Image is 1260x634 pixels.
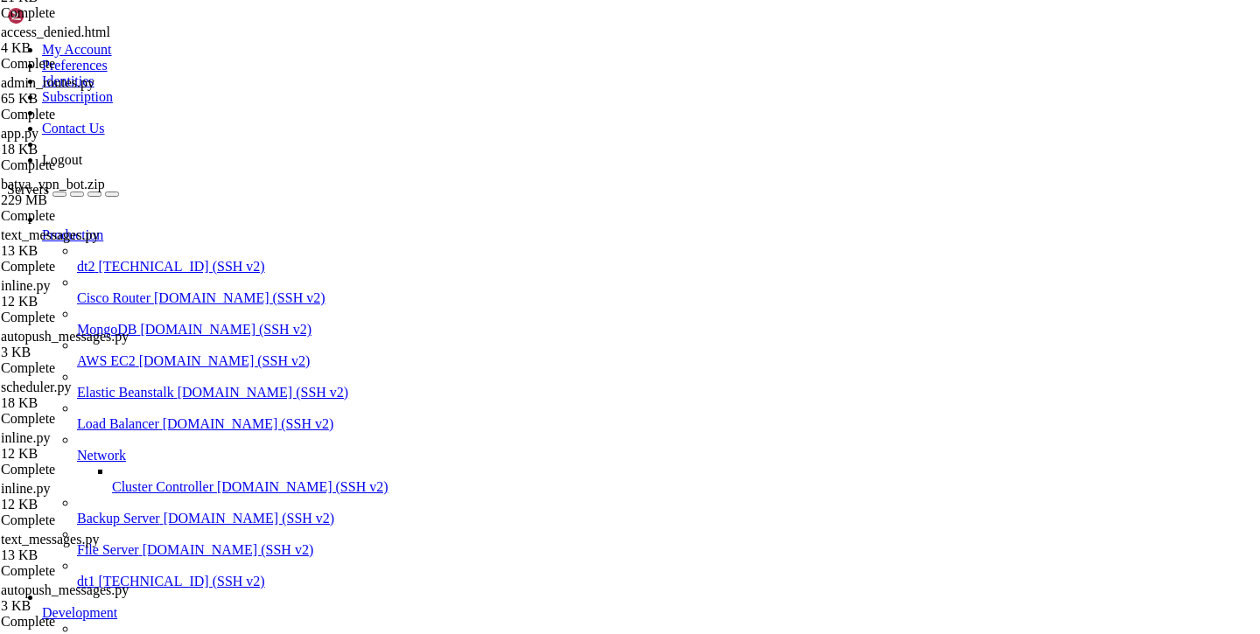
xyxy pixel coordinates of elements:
[1,107,176,122] div: Complete
[1,278,50,293] span: inline.py
[1,278,176,310] span: inline.py
[1,75,176,107] span: admin_routes.py
[1,446,176,462] div: 12 KB
[1,329,176,360] span: autopush_messages.py
[7,341,1031,356] x-row: 1 additional security update can be applied with ESM Apps.
[7,94,1031,109] x-row: System information as of [DATE]
[7,268,1031,283] x-row: Expanded Security Maintenance for Applications is not enabled.
[7,415,1031,429] x-row: Last login: [DATE] from [TECHNICAL_ID]
[7,152,1031,167] x-row: Memory usage: 6% IPv4 address for ens3: [TECHNICAL_ID]
[7,312,1031,327] x-row: To see these additional updates run: apt list --upgradable
[1,582,129,597] span: autopush_messages.py
[1,512,176,528] div: Complete
[7,240,1031,254] x-row: [URL][DOMAIN_NAME]
[1,563,176,579] div: Complete
[7,51,1031,66] x-row: * Management: [URL][DOMAIN_NAME]
[7,167,1031,182] x-row: Swap usage: 0%
[1,430,50,445] span: inline.py
[7,66,1031,80] x-row: * Support: [URL][DOMAIN_NAME]
[1,411,176,427] div: Complete
[1,126,176,157] span: app.py
[1,192,176,208] div: 229 MB
[1,5,176,21] div: Complete
[1,142,176,157] div: 18 KB
[162,487,169,502] div: (21, 33)
[1,547,176,563] div: 13 KB
[1,126,38,141] span: app.py
[1,157,176,173] div: Complete
[1,243,176,259] div: 13 KB
[1,177,105,192] span: batya_vpn_bot.zip
[7,196,1031,211] x-row: * Strictly confined Kubernetes makes edge and IoT secure. Learn how MicroK8s
[1,227,176,259] span: text_messages.py
[1,91,176,107] div: 65 KB
[7,400,1031,415] x-row: *** System restart required ***
[1,360,176,376] div: Complete
[1,532,99,547] span: text_messages.py
[1,380,176,411] span: scheduler.py
[1,56,176,72] div: Complete
[7,428,1031,443] x-row: root@hiplet-33900:~# screen -r vpnbot2
[1,208,176,224] div: Complete
[7,356,1031,371] x-row: Learn more about enabling ESM Apps service at [URL][DOMAIN_NAME]
[1,24,110,39] span: access_denied.html
[1,481,176,512] span: inline.py
[1,395,176,411] div: 18 KB
[7,36,1031,51] x-row: * Documentation: [URL][DOMAIN_NAME]
[1,614,176,630] div: Complete
[1,481,50,496] span: inline.py
[1,345,176,360] div: 3 KB
[7,472,1031,487] x-row: [detached from 1019131.vpn2sched]
[1,177,176,208] span: batya_vpn_bot.zip
[1,294,176,310] div: 12 KB
[7,123,1031,138] x-row: System load: 0.91 Processes: 242
[1,380,71,394] span: scheduler.py
[1,532,176,563] span: text_messages.py
[7,211,1031,226] x-row: just raised the bar for easy, resilient and secure K8s cluster deployment.
[1,40,176,56] div: 4 KB
[7,487,1031,502] x-row: root@hiplet-33900:~#
[1,329,129,344] span: autopush_messages.py
[7,457,1031,472] x-row: root@hiplet-33900:~# screen -r vpn2sched
[7,138,1031,153] x-row: Usage of /: 2.9% of 231.44GB Users logged in: 0
[1,497,176,512] div: 12 KB
[1,598,176,614] div: 3 KB
[7,443,1031,458] x-row: [detached from 1015621.vpnbot2]
[1,24,176,56] span: access_denied.html
[7,298,1031,313] x-row: 52 updates can be applied immediately.
[1,310,176,325] div: Complete
[1,430,176,462] span: inline.py
[7,7,1031,22] x-row: Welcome to Ubuntu 24.04.2 LTS (GNU/Linux 6.8.0-35-generic x86_64)
[1,462,176,477] div: Complete
[1,227,99,242] span: text_messages.py
[1,75,94,90] span: admin_routes.py
[1,582,176,614] span: autopush_messages.py
[1,259,176,275] div: Complete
